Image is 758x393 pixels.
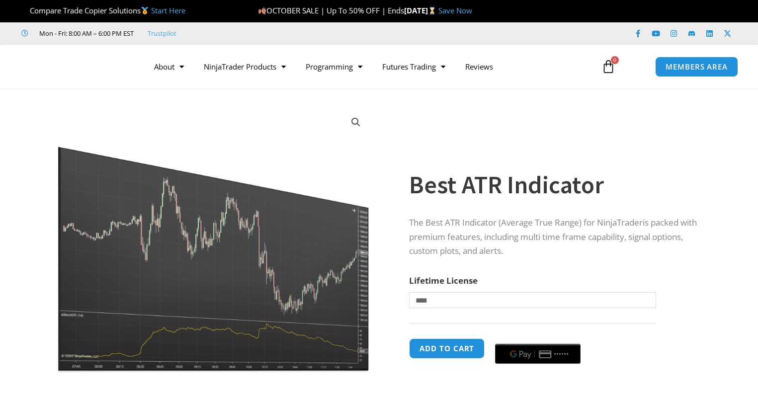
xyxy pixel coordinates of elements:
span: OCTOBER SALE | Up To 50% OFF | Ends [258,5,404,15]
button: Add to cart [409,338,485,359]
a: 0 [587,52,630,81]
a: MEMBERS AREA [655,57,738,77]
span: Mon - Fri: 8:00 AM – 6:00 PM EST [37,27,134,39]
a: View full-screen image gallery [347,113,365,131]
a: Trustpilot [148,27,176,39]
span: MEMBERS AREA [666,63,728,71]
a: Programming [296,55,372,78]
strong: [DATE] [404,5,438,15]
img: ⌛ [428,7,436,14]
label: Lifetime License [409,275,478,286]
span: Compare Trade Copier Solutions [21,5,185,15]
img: Best ATR [53,106,372,373]
img: LogoAI | Affordable Indicators – NinjaTrader [21,49,128,84]
img: 🥇 [141,7,149,14]
a: Reviews [455,55,503,78]
iframe: Secure payment input frame [493,337,583,338]
span: is packed with premium features, including multi time frame capability, signal options, custom pl... [409,217,697,257]
img: 🍂 [258,7,266,14]
a: Start Here [151,5,185,15]
a: Clear options [409,313,424,320]
img: 🏆 [22,7,29,14]
a: Futures Trading [372,55,455,78]
text: •••••• [554,351,569,358]
nav: Menu [144,55,591,78]
button: Buy with GPay [495,344,581,364]
h1: Best ATR Indicator [409,167,699,202]
a: NinjaTrader Products [194,55,296,78]
span: The Best ATR Indicator (Average True Range) for NinjaTrader [409,217,643,228]
span: 0 [611,56,619,64]
a: About [144,55,194,78]
a: Save Now [438,5,472,15]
